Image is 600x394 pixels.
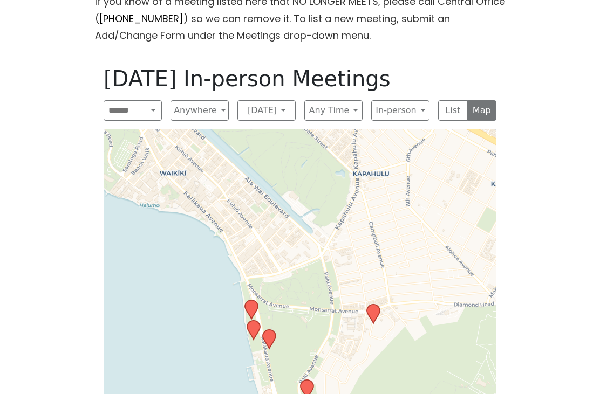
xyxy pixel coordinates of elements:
button: Anywhere [171,100,229,121]
button: In-person [371,100,429,121]
button: Any Time [304,100,363,121]
a: [PHONE_NUMBER] [99,12,183,25]
button: Search [145,100,162,121]
h1: [DATE] In-person Meetings [104,66,496,92]
input: Search [104,100,145,121]
button: Map [467,100,497,121]
button: List [438,100,468,121]
button: [DATE] [237,100,296,121]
